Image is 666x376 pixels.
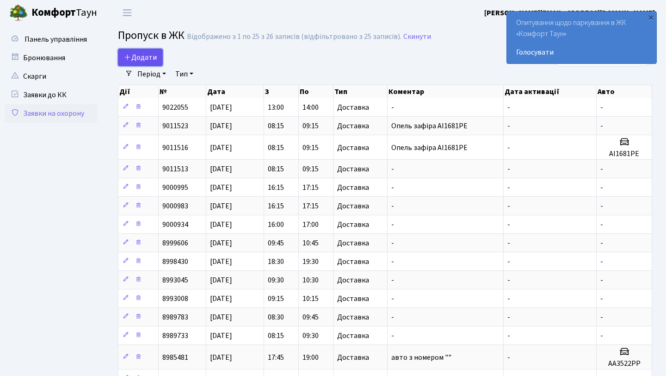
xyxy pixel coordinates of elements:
span: - [507,238,510,248]
span: 9011523 [162,121,188,131]
span: - [507,352,510,363]
span: - [507,164,510,174]
span: [DATE] [210,352,232,363]
span: - [600,102,603,113]
span: Панель управління [25,34,87,44]
span: 09:30 [268,275,284,285]
span: 8989733 [162,331,188,341]
span: - [391,331,394,341]
span: [DATE] [210,121,232,131]
span: 17:45 [268,352,284,363]
span: 10:15 [302,294,319,304]
span: 8999606 [162,238,188,248]
img: logo.png [9,4,28,22]
th: Дата активації [504,85,597,98]
span: 8998430 [162,257,188,267]
span: - [391,294,394,304]
span: - [507,182,510,193]
span: [DATE] [210,238,232,248]
span: 9022055 [162,102,188,113]
span: - [600,121,603,131]
span: Доставка [337,221,369,228]
a: Заявки до КК [5,86,97,104]
a: Скарги [5,67,97,86]
a: Голосувати [516,47,647,58]
span: 9000995 [162,182,188,193]
span: - [391,257,394,267]
span: Доставка [337,165,369,173]
span: - [391,201,394,211]
span: [DATE] [210,143,232,153]
th: Дата [206,85,265,98]
span: 09:45 [302,312,319,322]
span: 17:15 [302,201,319,211]
span: 08:15 [268,121,284,131]
span: 8993045 [162,275,188,285]
span: - [507,275,510,285]
h5: АА3522РР [600,359,648,368]
span: - [600,275,603,285]
span: 09:45 [268,238,284,248]
span: [DATE] [210,201,232,211]
span: Доставка [337,144,369,151]
span: - [507,219,510,230]
span: - [391,164,394,174]
span: 19:00 [302,352,319,363]
span: [DATE] [210,219,232,230]
span: [DATE] [210,294,232,304]
th: Дії [118,85,159,98]
span: - [600,312,603,322]
span: 08:30 [268,312,284,322]
span: 9000934 [162,219,188,230]
a: Тип [172,66,197,82]
span: [DATE] [210,102,232,113]
span: Доставка [337,239,369,247]
span: 17:15 [302,182,319,193]
a: [PERSON_NAME][EMAIL_ADDRESS][DOMAIN_NAME] [484,7,655,19]
span: Доставка [337,104,369,111]
span: [DATE] [210,182,232,193]
span: 16:15 [268,201,284,211]
span: - [600,257,603,267]
span: 08:15 [268,164,284,174]
span: 08:15 [268,143,284,153]
span: 19:30 [302,257,319,267]
span: - [507,331,510,341]
span: - [507,143,510,153]
span: - [507,121,510,131]
th: Коментар [388,85,504,98]
th: По [299,85,333,98]
span: - [507,201,510,211]
a: Заявки на охорону [5,104,97,123]
span: 09:15 [302,121,319,131]
a: Бронювання [5,49,97,67]
span: 9011516 [162,143,188,153]
span: 09:15 [268,294,284,304]
span: Доставка [337,184,369,191]
a: Період [134,66,170,82]
span: Доставка [337,276,369,284]
span: 18:30 [268,257,284,267]
span: авто з номером "" [391,352,451,363]
span: Таун [31,5,97,21]
span: - [507,102,510,113]
th: Авто [597,85,652,98]
span: - [600,294,603,304]
span: - [391,182,394,193]
a: Скинути [403,32,431,41]
span: - [600,182,603,193]
span: - [600,331,603,341]
span: 8989783 [162,312,188,322]
h5: АІ1681РЕ [600,150,648,158]
span: - [507,312,510,322]
span: 09:30 [302,331,319,341]
span: 09:15 [302,164,319,174]
span: Доставка [337,202,369,210]
th: З [264,85,299,98]
span: 10:45 [302,238,319,248]
span: 16:15 [268,182,284,193]
span: Доставка [337,332,369,339]
span: - [507,257,510,267]
span: - [391,275,394,285]
span: - [391,219,394,230]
